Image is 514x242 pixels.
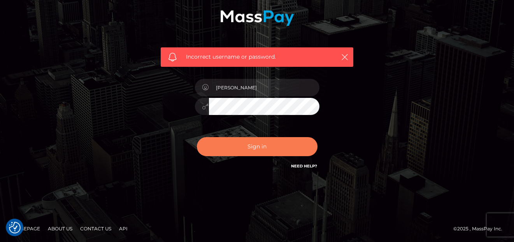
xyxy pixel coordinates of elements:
[197,137,318,156] button: Sign in
[9,223,43,235] a: Homepage
[116,223,131,235] a: API
[9,222,21,233] button: Consent Preferences
[9,222,21,233] img: Revisit consent button
[45,223,75,235] a: About Us
[77,223,114,235] a: Contact Us
[209,79,319,96] input: Username...
[186,53,328,61] span: Incorrect username or password.
[291,164,318,169] a: Need Help?
[453,225,508,233] div: © 2025 , MassPay Inc.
